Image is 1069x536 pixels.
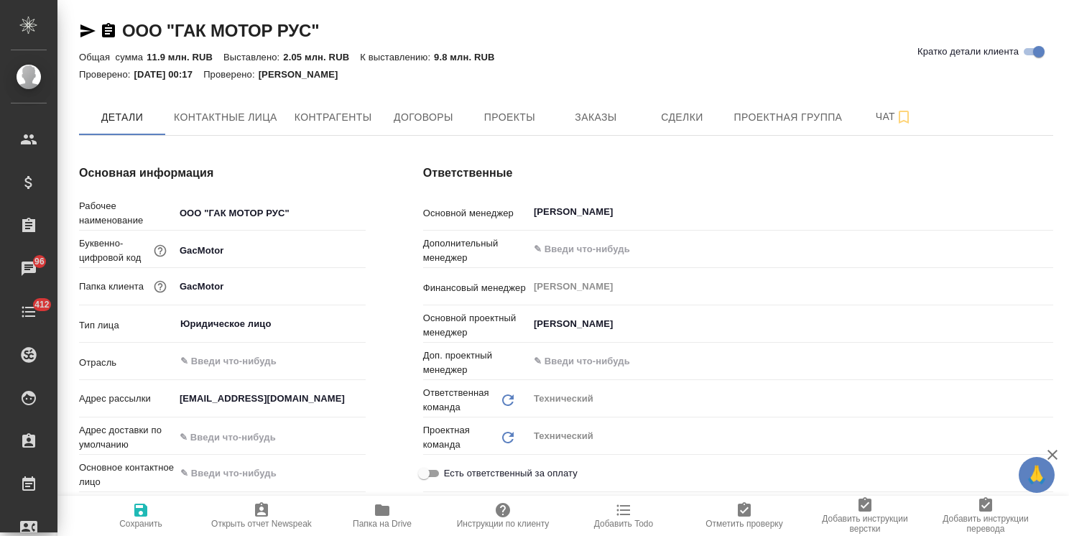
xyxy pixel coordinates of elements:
[475,108,544,126] span: Проекты
[322,496,443,536] button: Папка на Drive
[594,519,653,529] span: Добавить Todo
[423,165,1053,182] h4: Ответственные
[100,22,117,40] button: Скопировать ссылку
[1045,323,1048,325] button: Open
[151,241,170,260] button: Нужен для формирования номера заказа/сделки
[705,519,782,529] span: Отметить проверку
[147,52,223,63] p: 11.9 млн. RUB
[805,496,925,536] button: Добавить инструкции верстки
[175,276,366,297] input: ✎ Введи что-нибудь
[79,69,134,80] p: Проверено:
[1045,360,1048,363] button: Open
[79,279,144,294] p: Папка клиента
[4,251,54,287] a: 96
[79,461,175,489] p: Основное контактное лицо
[444,466,578,481] span: Есть ответственный за оплату
[223,52,283,63] p: Выставлено:
[79,52,147,63] p: Общая сумма
[647,108,716,126] span: Сделки
[895,108,912,126] svg: Подписаться
[423,348,528,377] p: Доп. проектный менеджер
[934,514,1037,534] span: Добавить инструкции перевода
[79,236,151,265] p: Буквенно-цифровой код
[423,206,528,221] p: Основной менеджер
[360,52,434,63] p: К выставлению:
[79,22,96,40] button: Скопировать ссылку для ЯМессенджера
[79,199,175,228] p: Рабочее наименование
[79,356,175,370] p: Отрасль
[26,254,53,269] span: 96
[684,496,805,536] button: Отметить проверку
[151,277,170,296] button: Название для папки на drive. Если его не заполнить, мы не сможем создать папку для клиента
[88,108,157,126] span: Детали
[259,69,349,80] p: [PERSON_NAME]
[457,519,550,529] span: Инструкции по клиенту
[813,514,917,534] span: Добавить инструкции верстки
[532,241,1001,258] input: ✎ Введи что-нибудь
[80,496,201,536] button: Сохранить
[859,108,928,126] span: Чат
[443,496,563,536] button: Инструкции по клиенту
[134,69,204,80] p: [DATE] 00:17
[358,472,361,475] button: Open
[1019,457,1055,493] button: 🙏
[175,427,366,448] input: ✎ Введи что-нибудь
[389,108,458,126] span: Договоры
[734,108,842,126] span: Проектная группа
[79,165,366,182] h4: Основная информация
[561,108,630,126] span: Заказы
[353,519,412,529] span: Папка на Drive
[358,323,361,325] button: Open
[917,45,1019,59] span: Кратко детали клиента
[79,423,175,452] p: Адрес доставки по умолчанию
[283,52,360,63] p: 2.05 млн. RUB
[925,496,1046,536] button: Добавить инструкции перевода
[4,294,54,330] a: 412
[1024,460,1049,490] span: 🙏
[203,69,259,80] p: Проверено:
[563,496,684,536] button: Добавить Todo
[79,318,175,333] p: Тип лица
[175,388,366,409] input: ✎ Введи что-нибудь
[174,108,277,126] span: Контактные лица
[1045,211,1048,213] button: Open
[79,392,175,406] p: Адрес рассылки
[295,108,372,126] span: Контрагенты
[211,519,312,529] span: Открыть отчет Newspeak
[423,386,499,415] p: Ответственная команда
[434,52,505,63] p: 9.8 млн. RUB
[423,281,528,295] p: Финансовый менеджер
[358,360,361,363] button: Open
[423,423,499,452] p: Проектная команда
[201,496,322,536] button: Открыть отчет Newspeak
[1045,248,1048,251] button: Open
[423,236,528,265] p: Дополнительный менеджер
[532,353,1001,370] input: ✎ Введи что-нибудь
[119,519,162,529] span: Сохранить
[26,297,58,312] span: 412
[122,21,319,40] a: ООО "ГАК МОТОР РУС"
[423,311,528,340] p: Основной проектный менеджер
[179,465,313,482] input: ✎ Введи что-нибудь
[175,203,366,223] input: ✎ Введи что-нибудь
[175,240,366,261] input: ✎ Введи что-нибудь
[179,353,313,370] input: ✎ Введи что-нибудь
